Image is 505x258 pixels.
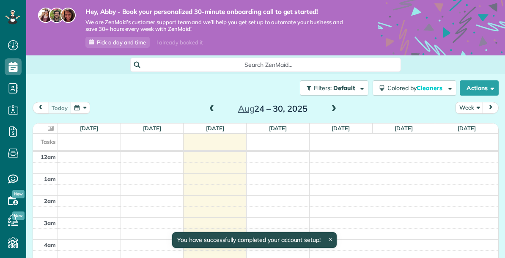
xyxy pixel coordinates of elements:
[41,138,56,145] span: Tasks
[300,80,368,96] button: Filters: Default
[456,102,483,113] button: Week
[12,190,25,198] span: New
[220,104,326,113] h2: 24 – 30, 2025
[238,103,255,114] span: Aug
[44,242,56,248] span: 4am
[269,125,287,132] a: [DATE]
[206,125,224,132] a: [DATE]
[44,220,56,226] span: 3am
[458,125,476,132] a: [DATE]
[33,102,49,113] button: prev
[332,125,350,132] a: [DATE]
[417,84,444,92] span: Cleaners
[48,102,71,113] button: today
[387,84,445,92] span: Colored by
[143,125,161,132] a: [DATE]
[296,80,368,96] a: Filters: Default
[44,176,56,182] span: 1am
[460,80,499,96] button: Actions
[333,84,356,92] span: Default
[38,8,53,23] img: maria-72a9807cf96188c08ef61303f053569d2e2a8a1cde33d635c8a3ac13582a053d.jpg
[172,232,337,248] div: You have successfully completed your account setup!
[314,84,332,92] span: Filters:
[44,198,56,204] span: 2am
[373,80,456,96] button: Colored byCleaners
[483,102,499,113] button: next
[151,37,208,48] div: I already booked it
[41,154,56,160] span: 12am
[80,125,98,132] a: [DATE]
[395,125,413,132] a: [DATE]
[85,8,353,16] strong: Hey, Abby - Book your personalized 30-minute onboarding call to get started!
[49,8,64,23] img: jorge-587dff0eeaa6aab1f244e6dc62b8924c3b6ad411094392a53c71c6c4a576187d.jpg
[97,39,146,46] span: Pick a day and time
[85,19,353,33] span: We are ZenMaid’s customer support team and we’ll help you get set up to automate your business an...
[60,8,76,23] img: michelle-19f622bdf1676172e81f8f8fba1fb50e276960ebfe0243fe18214015130c80e4.jpg
[85,37,150,48] a: Pick a day and time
